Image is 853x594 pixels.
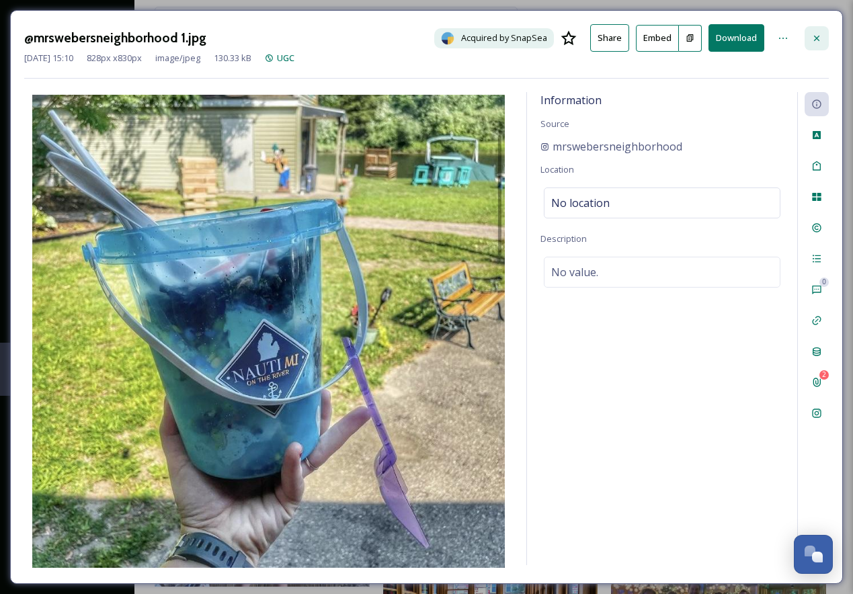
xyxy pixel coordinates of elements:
a: mrswebersneighborhood [540,138,682,155]
span: mrswebersneighborhood [553,138,682,155]
span: Description [540,232,587,245]
span: 130.33 kB [214,52,251,65]
img: %40mrswebersneighborhood%201.jpg [24,95,513,568]
span: Location [540,163,574,175]
span: 828 px x 830 px [87,52,142,65]
img: snapsea-logo.png [441,32,454,45]
span: No value. [551,264,598,280]
button: Share [590,24,629,52]
span: Information [540,93,602,108]
button: Download [708,24,764,52]
button: Embed [636,25,679,52]
span: [DATE] 15:10 [24,52,73,65]
h3: @mrswebersneighborhood 1.jpg [24,28,206,48]
span: image/jpeg [155,52,200,65]
span: UGC [277,52,294,64]
span: Source [540,118,569,130]
div: 2 [819,370,829,380]
button: Open Chat [794,535,833,574]
div: 0 [819,278,829,287]
span: No location [551,195,610,211]
span: Acquired by SnapSea [461,32,547,44]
